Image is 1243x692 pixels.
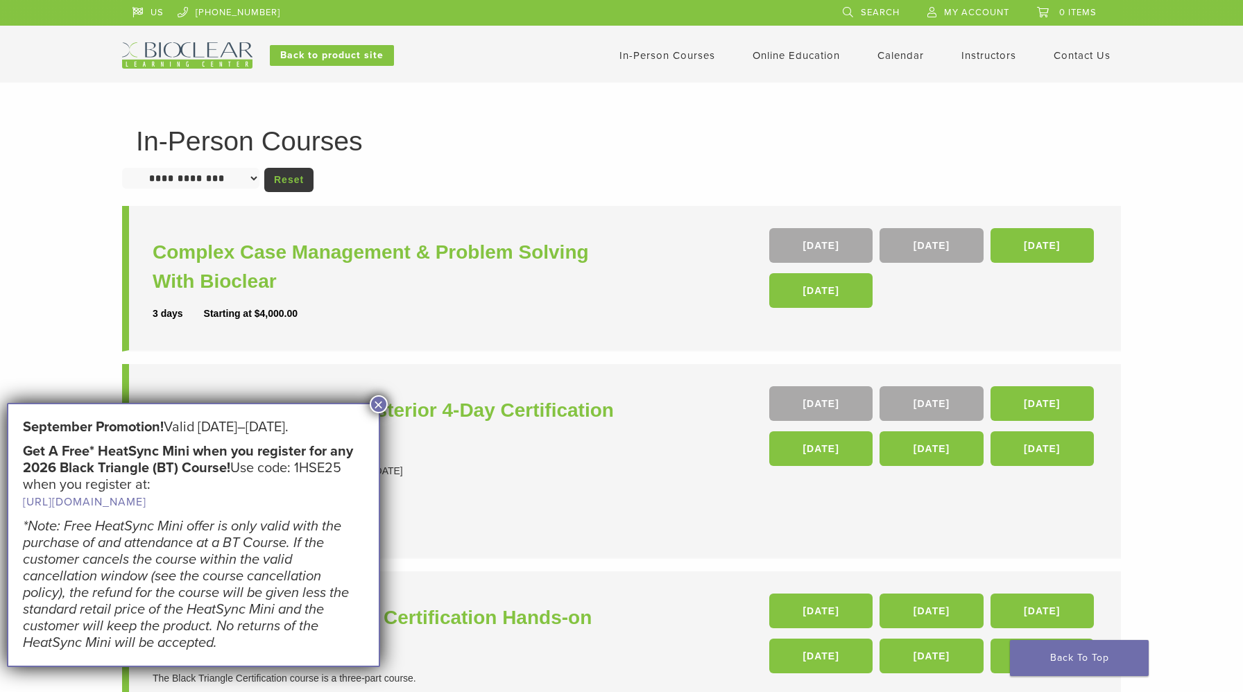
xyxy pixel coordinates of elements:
[877,49,924,62] a: Calendar
[153,306,204,321] div: 3 days
[991,228,1094,263] a: [DATE]
[991,431,1094,466] a: [DATE]
[153,396,625,454] a: Core Anterior & Core Posterior 4-Day Certification Course
[1059,7,1097,18] span: 0 items
[136,128,1107,155] h1: In-Person Courses
[270,45,394,66] a: Back to product site
[991,639,1094,673] a: [DATE]
[880,639,983,673] a: [DATE]
[769,228,1097,315] div: , , ,
[153,603,625,661] a: In Person Black Triangle Certification Hands-on Course
[769,594,1097,680] div: , , , , ,
[23,419,164,435] strong: September Promotion!
[991,386,1094,421] a: [DATE]
[619,49,715,62] a: In-Person Courses
[264,168,314,192] a: Reset
[153,238,625,296] a: Complex Case Management & Problem Solving With Bioclear
[880,386,983,421] a: [DATE]
[880,594,983,628] a: [DATE]
[769,386,1097,473] div: , , , , ,
[23,495,146,509] a: [URL][DOMAIN_NAME]
[370,395,388,413] button: Close
[753,49,840,62] a: Online Education
[769,228,873,263] a: [DATE]
[23,518,349,651] em: *Note: Free HeatSync Mini offer is only valid with the purchase of and attendance at a BT Course....
[23,443,353,476] strong: Get A Free* HeatSync Mini when you register for any 2026 Black Triangle (BT) Course!
[769,639,873,673] a: [DATE]
[880,431,983,466] a: [DATE]
[153,464,625,478] div: 4-Day Core Anterior & Core Posterior Certification. [DATE]
[122,42,252,69] img: Bioclear
[769,431,873,466] a: [DATE]
[1054,49,1111,62] a: Contact Us
[991,594,1094,628] a: [DATE]
[769,273,873,308] a: [DATE]
[204,306,298,321] div: Starting at $4,000.00
[880,228,983,263] a: [DATE]
[769,594,873,628] a: [DATE]
[23,443,364,510] h5: Use code: 1HSE25 when you register at:
[1010,640,1149,676] a: Back To Top
[861,7,900,18] span: Search
[769,386,873,421] a: [DATE]
[153,671,625,686] div: The Black Triangle Certification course is a three-part course.
[23,419,364,435] h5: Valid [DATE]–[DATE].
[961,49,1016,62] a: Instructors
[944,7,1009,18] span: My Account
